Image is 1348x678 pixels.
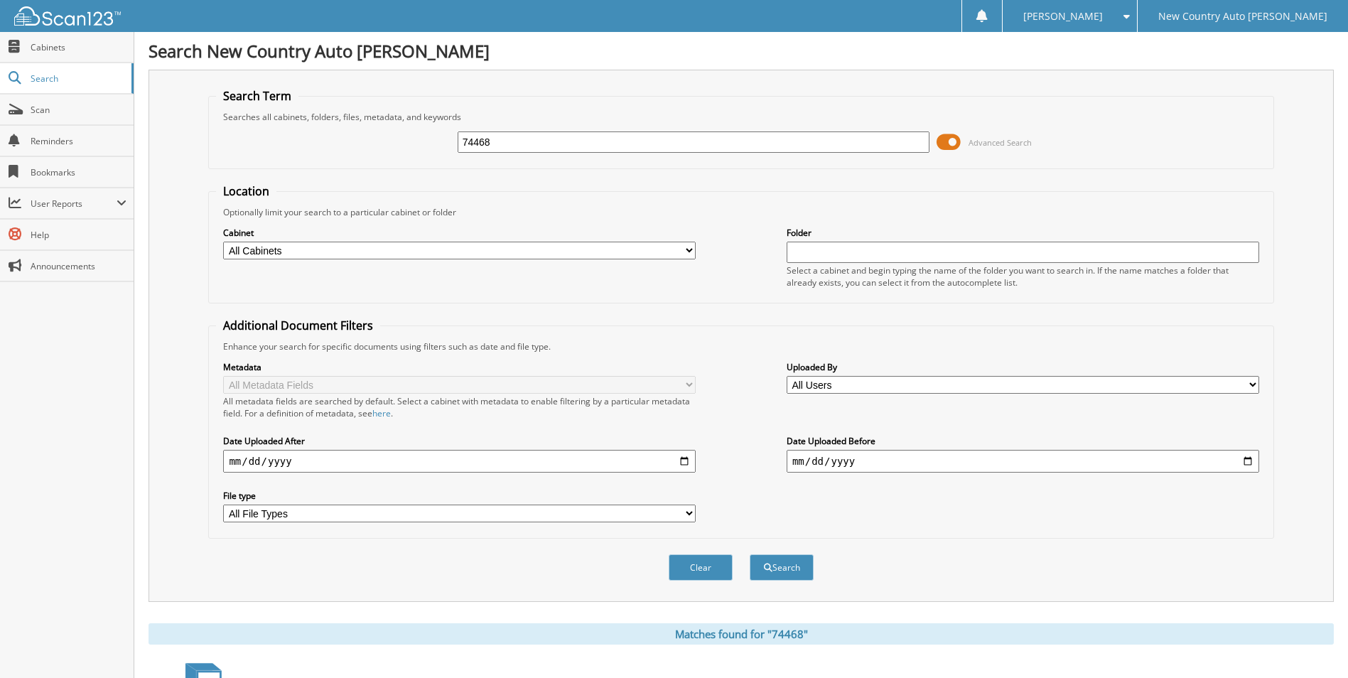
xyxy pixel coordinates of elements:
div: All metadata fields are searched by default. Select a cabinet with metadata to enable filtering b... [223,395,696,419]
div: Searches all cabinets, folders, files, metadata, and keywords [216,111,1266,123]
span: Cabinets [31,41,126,53]
span: Search [31,72,124,85]
span: Announcements [31,260,126,272]
div: Select a cabinet and begin typing the name of the folder you want to search in. If the name match... [787,264,1259,289]
input: end [787,450,1259,473]
span: Advanced Search [969,137,1032,148]
span: New Country Auto [PERSON_NAME] [1158,12,1327,21]
legend: Location [216,183,276,199]
div: Enhance your search for specific documents using filters such as date and file type. [216,340,1266,353]
span: User Reports [31,198,117,210]
span: Scan [31,104,126,116]
h1: Search New Country Auto [PERSON_NAME] [149,39,1334,63]
button: Search [750,554,814,581]
div: Matches found for "74468" [149,623,1334,645]
input: start [223,450,696,473]
span: Reminders [31,135,126,147]
span: [PERSON_NAME] [1023,12,1103,21]
label: File type [223,490,696,502]
label: Folder [787,227,1259,239]
label: Uploaded By [787,361,1259,373]
button: Clear [669,554,733,581]
legend: Search Term [216,88,298,104]
img: scan123-logo-white.svg [14,6,121,26]
label: Cabinet [223,227,696,239]
label: Date Uploaded After [223,435,696,447]
a: here [372,407,391,419]
label: Date Uploaded Before [787,435,1259,447]
legend: Additional Document Filters [216,318,380,333]
label: Metadata [223,361,696,373]
span: Help [31,229,126,241]
div: Optionally limit your search to a particular cabinet or folder [216,206,1266,218]
span: Bookmarks [31,166,126,178]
